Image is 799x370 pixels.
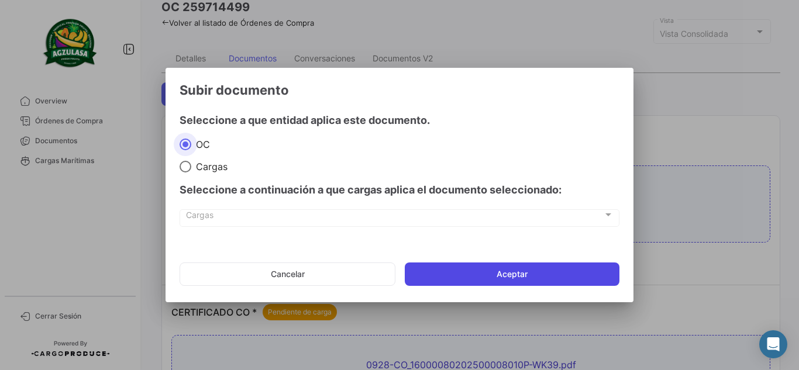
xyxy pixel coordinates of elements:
h4: Seleccione a continuación a que cargas aplica el documento seleccionado: [180,182,619,198]
h4: Seleccione a que entidad aplica este documento. [180,112,619,129]
h3: Subir documento [180,82,619,98]
button: Cancelar [180,262,395,286]
span: OC [191,139,210,150]
div: Abrir Intercom Messenger [759,330,787,358]
span: Cargas [191,161,228,172]
button: Aceptar [405,262,619,286]
span: Cargas [186,212,603,222]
